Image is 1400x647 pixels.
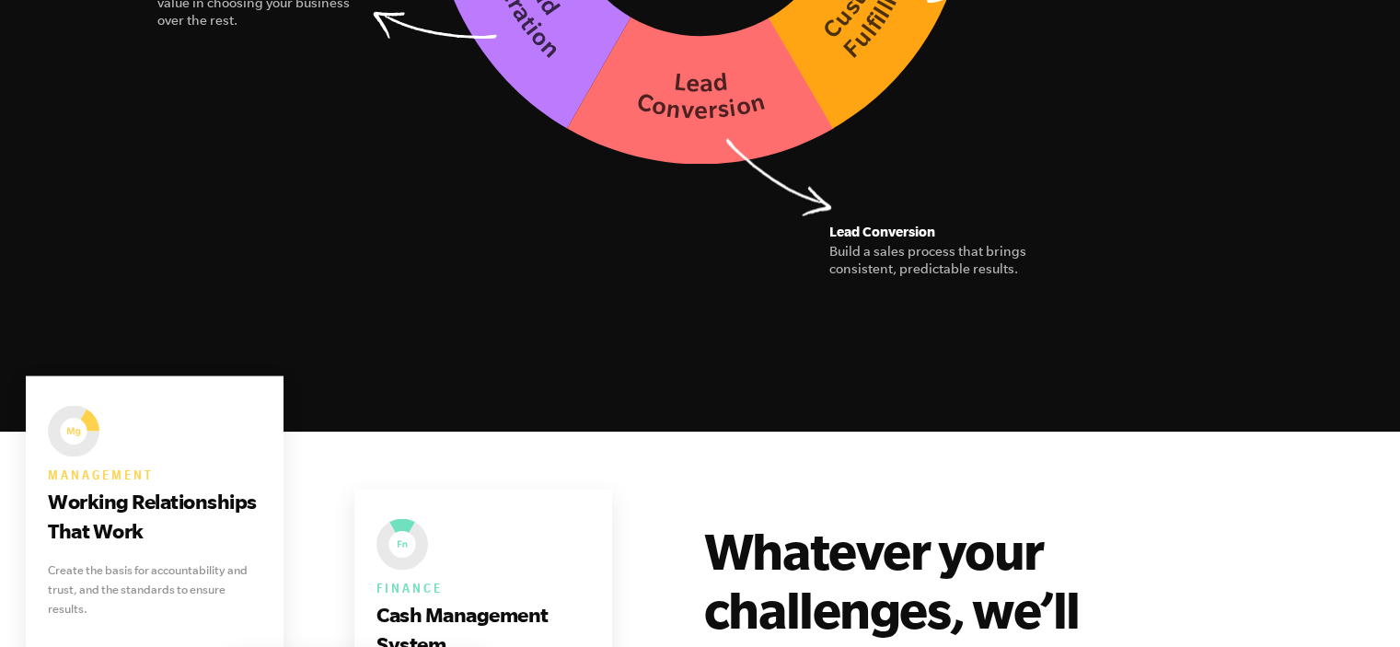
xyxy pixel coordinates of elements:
[48,560,261,618] p: Create the basis for accountability and trust, and the standards to ensure results.
[829,221,1036,243] h5: Lead Conversion
[829,243,1036,278] figcaption: Build a sales process that brings consistent, predictable results.
[376,518,428,570] img: EMyth The Seven Essential Systems: Finance
[48,486,261,545] h3: Working Relationships That Work
[1308,559,1400,647] iframe: Chat Widget
[48,464,261,486] h6: Management
[48,405,99,456] img: EMyth The Seven Essential Systems: Management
